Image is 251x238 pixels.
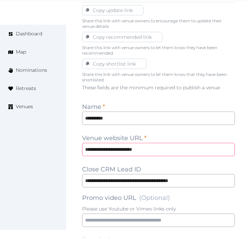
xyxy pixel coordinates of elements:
[82,18,235,29] p: Share this link with venue owners to encourage them to update their venue details.
[82,59,147,69] button: Copy shortlist link
[16,103,33,110] span: Venues
[82,193,170,203] label: Promo video URL
[82,165,141,174] label: Close CRM Lead ID
[90,34,155,41] div: Copy recommended link
[139,194,170,202] span: (Optional)
[90,60,139,67] div: Copy shortlist link
[90,7,136,14] div: Copy update link
[82,84,235,91] p: These fields are the minimum required to publish a venue
[16,85,36,92] span: Retreats
[16,48,26,56] span: Map
[82,102,105,112] label: Name
[82,72,235,83] p: Share this link with venue owners to let them know that they have been shortlisted.
[16,30,42,37] span: Dashboard
[16,67,47,74] span: Nominations
[82,45,235,56] p: Share this link with venue owners to let them know they have been recommended.
[82,205,235,212] p: Please use Youtube or Vimeo links only
[82,32,162,42] button: Copy recommended link
[82,5,144,15] button: Copy update link
[82,133,147,143] label: Venue website URL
